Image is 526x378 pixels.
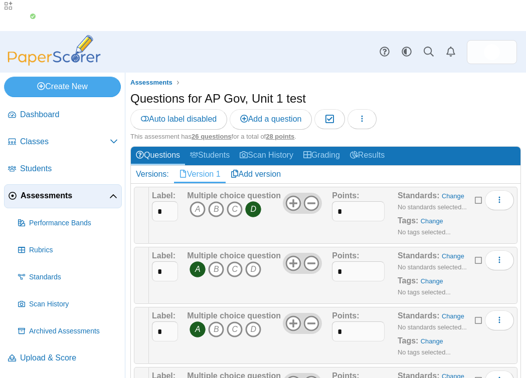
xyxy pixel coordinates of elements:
a: Students [185,147,235,165]
small: No tags selected... [398,288,451,296]
a: Performance Bands [14,211,122,235]
span: Students [20,163,118,174]
a: Create New [4,77,121,97]
a: Archived Assessments [14,319,122,343]
a: Change [442,312,464,320]
a: Classes [4,130,122,154]
b: Label: [152,251,176,260]
a: Grading [298,147,345,165]
a: Change [421,277,443,285]
small: No standards selected... [398,263,467,271]
span: Assessments [21,190,109,201]
b: Points: [332,311,359,320]
a: Assessments [4,184,122,208]
a: Students [4,157,122,181]
a: Questions [131,147,185,165]
small: No tags selected... [398,348,451,356]
b: Tags: [398,336,418,345]
a: Change [421,337,443,345]
span: Add a question [240,115,302,123]
div: This assessment has for a total of . [130,132,521,141]
a: Dashboard [4,103,122,127]
span: Performance Bands [29,218,118,228]
b: Standards: [398,191,440,200]
img: ps.r5E9VB7rKI6hwE6f [484,44,500,60]
span: Auto label disabled [141,115,217,123]
a: Auto label disabled [130,109,227,129]
span: Upload & Score [20,352,118,363]
b: Multiple choice question [187,251,281,260]
i: B [208,201,224,217]
i: A [190,261,206,277]
img: PaperScorer [4,35,104,66]
a: Scan History [235,147,298,165]
small: No standards selected... [398,323,467,331]
i: B [208,261,224,277]
b: Label: [152,311,176,320]
a: Add version [226,166,286,183]
span: Dashboard [20,109,118,120]
span: Classes [20,136,110,147]
button: More options [485,310,514,330]
span: Archived Assessments [29,326,118,336]
i: B [208,321,224,337]
a: Standards [14,265,122,289]
span: Assessments [130,79,172,86]
i: A [190,201,206,217]
a: Scan History [14,292,122,316]
span: Scan History [29,299,118,309]
div: Versions: [131,166,174,183]
b: Multiple choice question [187,191,281,200]
a: Alerts [440,41,462,63]
b: Tags: [398,276,418,285]
small: No standards selected... [398,203,467,211]
small: No tags selected... [398,228,451,236]
b: Label: [152,191,176,200]
b: Points: [332,191,359,200]
button: More options [485,250,514,270]
a: PaperScorer [4,59,104,67]
b: Multiple choice question [187,311,281,320]
i: D [245,321,261,337]
span: Edward Noble [484,44,500,60]
a: Change [421,217,443,225]
i: D [245,201,261,217]
a: Change [442,252,464,260]
a: Add a question [230,109,312,129]
button: More options [485,190,514,210]
a: Results [345,147,390,165]
i: C [227,261,243,277]
a: Upload & Score [4,346,122,370]
i: A [190,321,206,337]
a: ps.r5E9VB7rKI6hwE6f [467,40,517,64]
span: Rubrics [29,245,118,255]
a: Rubrics [14,238,122,262]
b: Standards: [398,311,440,320]
a: Version 1 [174,166,226,183]
i: C [227,321,243,337]
b: Standards: [398,251,440,260]
u: 26 questions [192,133,231,140]
b: Tags: [398,216,418,225]
u: 28 points [266,133,294,140]
b: Points: [332,251,359,260]
a: Assessments [128,77,175,89]
a: Change [442,192,464,200]
h1: Questions for AP Gov, Unit 1 test [130,90,306,107]
i: C [227,201,243,217]
i: D [245,261,261,277]
span: Standards [29,272,118,282]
